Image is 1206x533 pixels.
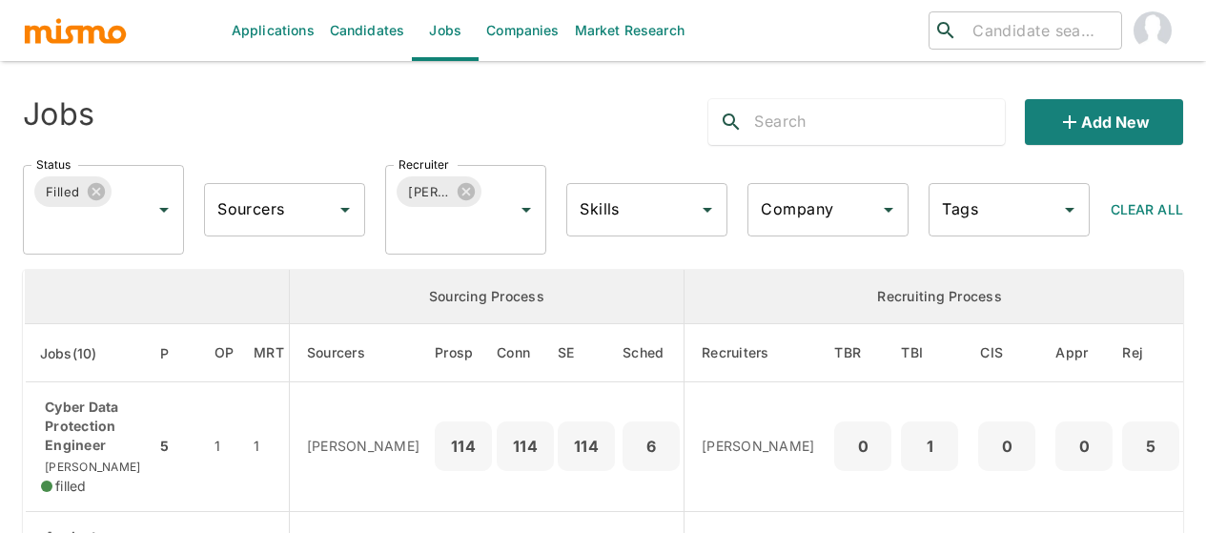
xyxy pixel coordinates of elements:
[554,324,619,382] th: Sent Emails
[36,156,71,173] label: Status
[23,16,128,45] img: logo
[708,99,754,145] button: search
[397,181,461,203] span: [PERSON_NAME]
[23,95,94,133] h4: Jobs
[34,176,112,207] div: Filled
[1130,433,1172,460] p: 5
[685,270,1196,324] th: Recruiting Process
[442,433,484,460] p: 114
[199,324,250,382] th: Open Positions
[702,437,814,456] p: [PERSON_NAME]
[909,433,950,460] p: 1
[1056,196,1083,223] button: Open
[1111,201,1183,217] span: Clear All
[307,437,419,456] p: [PERSON_NAME]
[875,196,902,223] button: Open
[694,196,721,223] button: Open
[565,433,607,460] p: 114
[504,433,546,460] p: 114
[965,17,1114,44] input: Candidate search
[1063,433,1105,460] p: 0
[249,324,289,382] th: Market Research Total
[754,107,1005,137] input: Search
[963,324,1051,382] th: Client Interview Scheduled
[1051,324,1117,382] th: Approved
[41,398,140,455] p: Cyber Data Protection Engineer
[34,181,92,203] span: Filled
[1134,11,1172,50] img: Maia Reyes
[199,382,250,512] td: 1
[1117,324,1196,382] th: Rejected
[289,324,435,382] th: Sourcers
[896,324,963,382] th: To Be Interviewed
[332,196,358,223] button: Open
[41,460,140,474] span: [PERSON_NAME]
[397,176,481,207] div: [PERSON_NAME]
[842,433,884,460] p: 0
[1025,99,1183,145] button: Add new
[986,433,1028,460] p: 0
[155,382,198,512] td: 5
[249,382,289,512] td: 1
[435,324,497,382] th: Prospects
[619,324,685,382] th: Sched
[829,324,896,382] th: To Be Reviewed
[630,433,672,460] p: 6
[289,270,684,324] th: Sourcing Process
[685,324,830,382] th: Recruiters
[497,324,554,382] th: Connections
[55,477,87,496] span: filled
[40,342,122,365] span: Jobs(10)
[155,324,198,382] th: Priority
[160,342,194,365] span: P
[513,196,540,223] button: Open
[399,156,449,173] label: Recruiter
[151,196,177,223] button: Open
